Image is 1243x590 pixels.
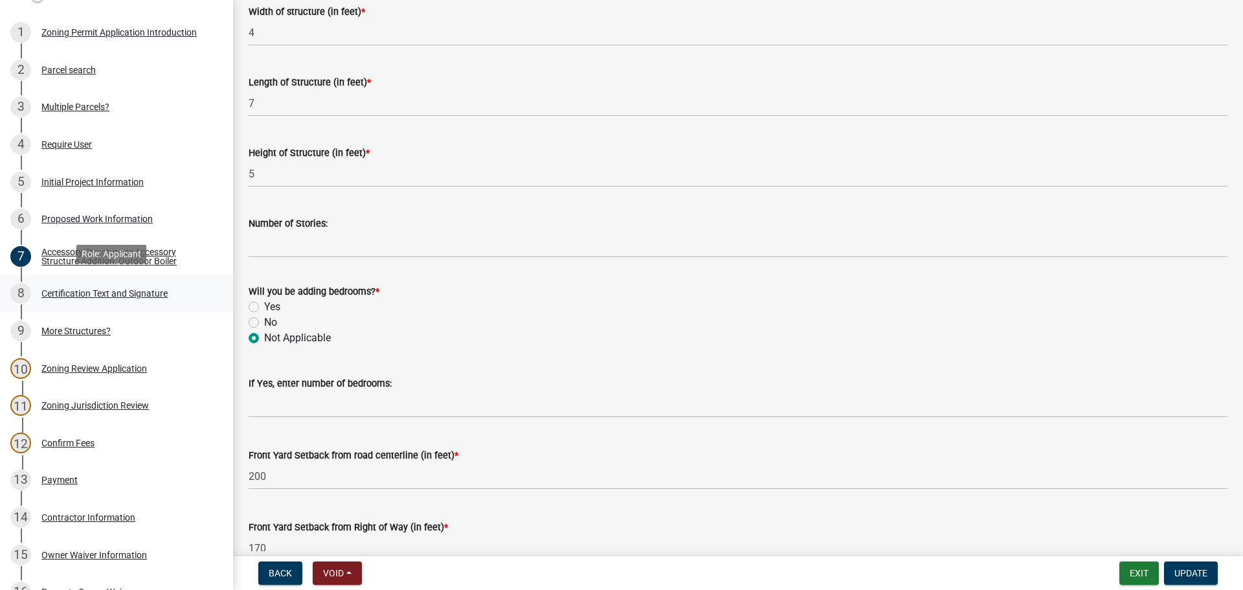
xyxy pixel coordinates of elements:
label: No [264,315,277,330]
label: Width of structure (in feet) [249,8,365,17]
div: Zoning Review Application [41,364,147,373]
div: Initial Project Information [41,177,144,187]
div: More Structures? [41,326,111,335]
label: Length of Structure (in feet) [249,78,371,87]
div: 4 [10,134,31,155]
div: Accessory Structure or Accessory Structure Addition: Outdoor Boiler [41,247,212,266]
div: 3 [10,96,31,117]
span: Update [1174,568,1207,578]
div: Zoning Jurisdiction Review [41,401,149,410]
button: Void [313,562,362,585]
div: Proposed Work Information [41,214,153,223]
div: Role: Applicant [76,245,146,264]
div: 11 [10,395,31,416]
div: 10 [10,358,31,379]
div: 14 [10,507,31,528]
span: Void [323,568,344,578]
div: Certification Text and Signature [41,289,168,298]
div: Owner Waiver Information [41,550,147,560]
label: Front Yard Setback from Right of Way (in feet) [249,523,448,532]
div: Parcel search [41,65,96,74]
label: Number of Stories: [249,220,328,229]
div: 2 [10,60,31,80]
div: Payment [41,475,78,484]
div: 15 [10,545,31,565]
div: Zoning Permit Application Introduction [41,28,197,37]
span: Back [269,568,292,578]
div: 8 [10,283,31,304]
div: 5 [10,172,31,192]
label: Front Yard Setback from road centerline (in feet) [249,451,458,460]
button: Back [258,562,302,585]
div: 13 [10,470,31,490]
button: Exit [1119,562,1159,585]
label: Not Applicable [264,330,331,346]
div: Confirm Fees [41,438,95,448]
div: 7 [10,246,31,267]
label: Yes [264,299,280,315]
label: If Yes, enter number of bedrooms: [249,380,392,389]
div: Multiple Parcels? [41,102,109,111]
div: 1 [10,22,31,43]
div: 12 [10,433,31,453]
button: Update [1164,562,1218,585]
label: Will you be adding bedrooms? [249,288,379,297]
div: Contractor Information [41,513,135,522]
div: Require User [41,140,92,149]
div: 9 [10,321,31,341]
label: Height of Structure (in feet) [249,149,370,158]
div: 6 [10,209,31,229]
